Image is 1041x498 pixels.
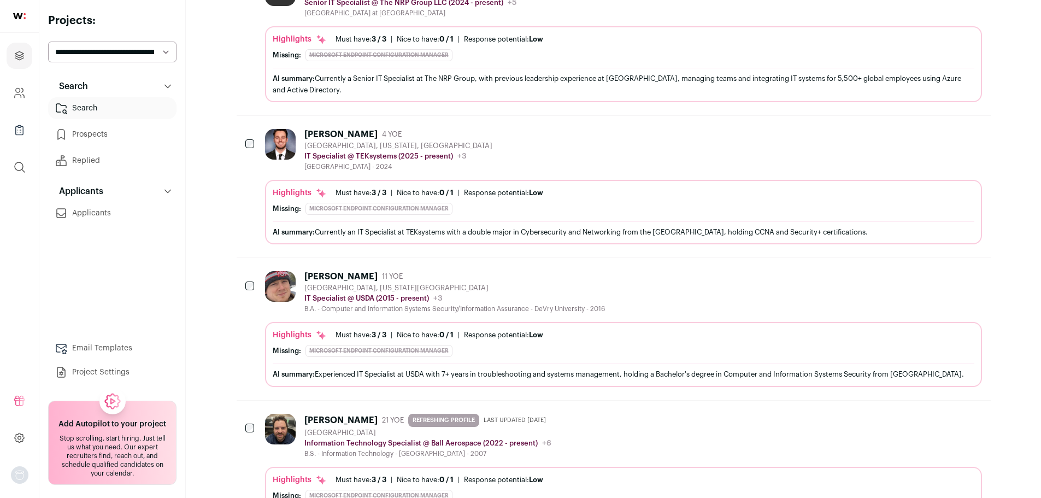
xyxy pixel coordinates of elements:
a: Applicants [48,202,177,224]
div: Currently an IT Specialist at TEKsystems with a double major in Cybersecurity and Networking from... [273,226,974,238]
div: B.S. - Information Technology - [GEOGRAPHIC_DATA] - 2007 [304,449,551,458]
div: [GEOGRAPHIC_DATA] [304,429,551,437]
p: Applicants [52,185,103,198]
span: 0 / 1 [439,331,454,338]
ul: | | [336,189,543,197]
a: Projects [7,43,32,69]
div: Stop scrolling, start hiring. Just tell us what you need. Our expert recruiters find, reach out, ... [55,434,169,478]
img: wellfound-shorthand-0d5821cbd27db2630d0214b213865d53afaa358527fdda9d0ea32b1df1b89c2c.svg [13,13,26,19]
span: 3 / 3 [372,331,386,338]
div: B.A. - Computer and Information Systems Security/Information Assurance - DeVry University - 2016 [304,304,605,313]
a: [PERSON_NAME] 4 YOE [GEOGRAPHIC_DATA], [US_STATE], [GEOGRAPHIC_DATA] IT Specialist @ TEKsystems (... [265,129,982,244]
div: Highlights [273,34,327,45]
p: Information Technology Specialist @ Ball Aerospace (2022 - present) [304,439,538,448]
ul: | | [336,476,543,484]
span: +6 [542,440,551,447]
button: Applicants [48,180,177,202]
span: 3 / 3 [372,476,386,483]
div: Nice to have: [397,35,454,44]
span: Low [529,476,543,483]
button: Search [48,75,177,97]
a: [PERSON_NAME] 11 YOE [GEOGRAPHIC_DATA], [US_STATE][GEOGRAPHIC_DATA] IT Specialist @ USDA (2015 - ... [265,271,982,386]
span: 0 / 1 [439,189,454,196]
div: Microsoft Endpoint Configuration Manager [305,49,452,61]
div: Nice to have: [397,189,454,197]
div: Nice to have: [397,476,454,484]
span: REFRESHING PROFILE [408,414,479,427]
div: [PERSON_NAME] [304,129,378,140]
span: 0 / 1 [439,36,454,43]
div: Currently a Senior IT Specialist at The NRP Group, with previous leadership experience at [GEOGRA... [273,73,974,96]
div: [PERSON_NAME] [304,415,378,426]
div: [GEOGRAPHIC_DATA] - 2024 [304,162,492,171]
div: Missing: [273,204,301,213]
span: Last updated [DATE] [484,416,546,425]
div: Must have: [336,35,386,44]
span: 21 YOE [382,416,404,425]
img: fb5a7edb0e581ae236d2ee8c4c229434168e3c508eee982133e38996e8c0ad0a [265,271,296,302]
img: nopic.png [11,466,28,484]
div: Highlights [273,474,327,485]
span: 11 YOE [382,272,403,281]
span: AI summary: [273,229,315,236]
a: Company Lists [7,117,32,143]
div: Microsoft Endpoint Configuration Manager [305,345,452,357]
div: [GEOGRAPHIC_DATA] at [GEOGRAPHIC_DATA] [304,9,516,17]
a: Add Autopilot to your project Stop scrolling, start hiring. Just tell us what you need. Our exper... [48,401,177,485]
img: 5848dbe5aa942f1d0e565255cc82222275d1b9f93df8f9d2ed9788f972d59d8c [265,129,296,160]
a: Email Templates [48,337,177,359]
span: Low [529,189,543,196]
ul: | | [336,331,543,339]
span: Low [529,36,543,43]
span: 3 / 3 [372,36,386,43]
div: Experienced IT Specialist at USDA with 7+ years in troubleshooting and systems management, holdin... [273,368,974,380]
div: Response potential: [464,476,543,484]
div: Must have: [336,476,386,484]
div: Response potential: [464,331,543,339]
div: Missing: [273,51,301,60]
a: Project Settings [48,361,177,383]
a: Replied [48,150,177,172]
span: +3 [457,153,467,160]
div: Must have: [336,331,386,339]
div: Response potential: [464,35,543,44]
p: IT Specialist @ TEKsystems (2025 - present) [304,152,453,161]
div: Highlights [273,188,327,198]
p: IT Specialist @ USDA (2015 - present) [304,294,429,303]
span: AI summary: [273,75,315,82]
div: [GEOGRAPHIC_DATA], [US_STATE][GEOGRAPHIC_DATA] [304,284,605,292]
div: [GEOGRAPHIC_DATA], [US_STATE], [GEOGRAPHIC_DATA] [304,142,492,150]
a: Search [48,97,177,119]
span: 3 / 3 [372,189,386,196]
ul: | | [336,35,543,44]
span: +3 [433,295,443,302]
div: Microsoft Endpoint Configuration Manager [305,203,452,215]
div: Response potential: [464,189,543,197]
p: Search [52,80,88,93]
a: Company and ATS Settings [7,80,32,106]
div: Nice to have: [397,331,454,339]
div: Must have: [336,189,386,197]
span: Low [529,331,543,338]
div: Missing: [273,347,301,355]
div: [PERSON_NAME] [304,271,378,282]
span: 0 / 1 [439,476,454,483]
img: e8da03843aab4226e69d2aa128777ad8da9144e669a800479b9403f8e5f9a932 [265,414,296,444]
span: 4 YOE [382,130,402,139]
h2: Add Autopilot to your project [58,419,166,430]
button: Open dropdown [11,466,28,484]
span: AI summary: [273,371,315,378]
h2: Projects: [48,13,177,28]
div: Highlights [273,330,327,341]
a: Prospects [48,124,177,145]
